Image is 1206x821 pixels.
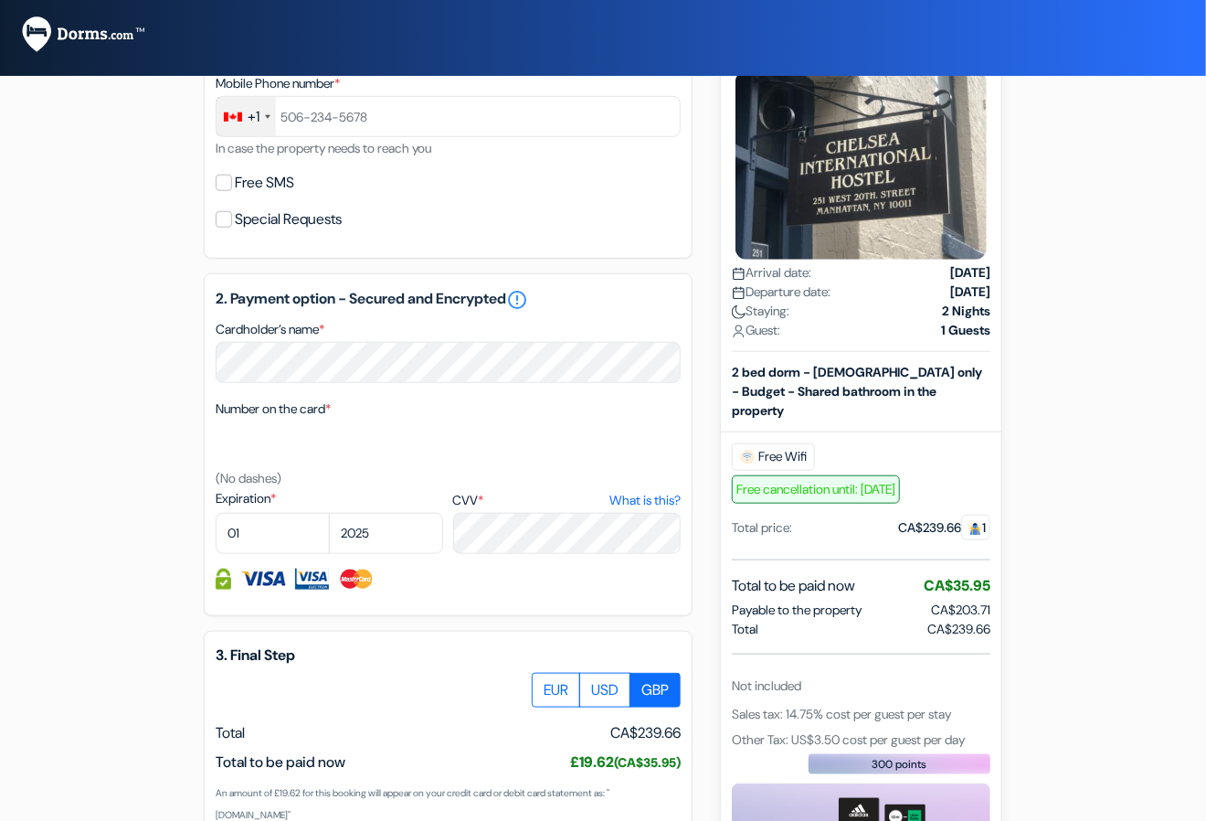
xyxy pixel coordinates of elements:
[629,673,681,708] label: GBP
[732,705,951,721] span: Sales tax: 14.75% cost per guest per stay
[235,207,342,232] label: Special Requests
[248,106,259,128] div: +1
[614,754,681,771] small: (CA$35.95)
[732,363,982,418] b: 2 bed dorm - [DEMOGRAPHIC_DATA] only - Budget - Shared bathroom in the property
[732,474,900,503] span: Free cancellation until: [DATE]
[968,521,982,535] img: guest.svg
[216,96,681,137] input: 506-234-5678
[740,449,755,464] img: free_wifi.svg
[216,400,331,419] label: Number on the card
[240,569,286,590] img: Visa
[898,517,990,537] div: CA$239.66
[216,787,609,821] small: An amount of £19.62 for this booking will appear on your credit card or debit card statement as: ...
[927,619,990,638] span: CA$239.66
[217,97,276,136] div: Canada: +1
[732,282,830,301] span: Departure date:
[506,289,528,311] a: error_outline
[732,442,815,470] span: Free Wifi
[216,569,231,590] img: Credit card information fully secured and encrypted
[732,324,746,337] img: user_icon.svg
[610,722,681,744] span: CA$239.66
[732,517,792,537] div: Total price:
[950,262,990,282] strong: [DATE]
[732,574,855,596] span: Total to be paid now
[931,601,990,617] span: CA$203.71
[216,320,324,339] label: Cardholder’s name
[950,282,990,301] strong: [DATE]
[216,489,443,508] label: Expiration
[235,170,294,196] label: Free SMS
[338,569,376,590] img: Master Card
[216,74,340,93] label: Mobile Phone number
[609,491,681,510] a: What is this?
[732,320,780,339] span: Guest:
[732,262,811,282] span: Arrival date:
[924,575,990,594] span: CA$35.95
[216,646,681,664] h5: 3. Final Step
[216,140,431,156] small: In case the property needs to reach you
[732,304,746,318] img: moon.svg
[216,723,245,742] span: Total
[22,16,144,52] img: Dorms.com
[732,619,758,638] span: Total
[941,320,990,339] strong: 1 Guests
[216,752,345,772] span: Total to be paid now
[453,491,681,510] label: CVV
[579,673,630,708] label: USD
[942,301,990,320] strong: 2 Nights
[570,752,681,772] span: £19.62
[873,755,927,772] span: 300 points
[732,600,862,619] span: Payable to the property
[732,266,746,280] img: calendar.svg
[961,514,990,539] span: 1
[216,289,681,311] h5: 2. Payment option - Secured and Encrypted
[216,470,281,486] small: (No dashes)
[295,569,328,590] img: Visa Electron
[732,676,990,695] div: Not included
[732,730,965,747] span: Other Tax: US$3.50 cost per guest per day
[732,301,789,320] span: Staying:
[732,285,746,299] img: calendar.svg
[533,673,681,708] div: Basic radio toggle button group
[532,673,580,708] label: EUR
